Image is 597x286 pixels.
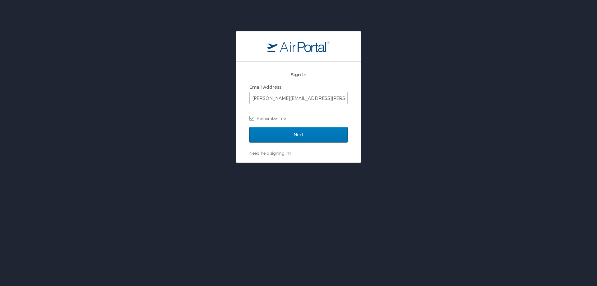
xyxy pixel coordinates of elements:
label: Email Address [249,84,281,90]
h2: Sign In [249,71,348,78]
img: logo [267,41,330,52]
a: Need help signing in? [249,151,291,156]
label: Remember me [249,114,348,123]
input: Next [249,127,348,143]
